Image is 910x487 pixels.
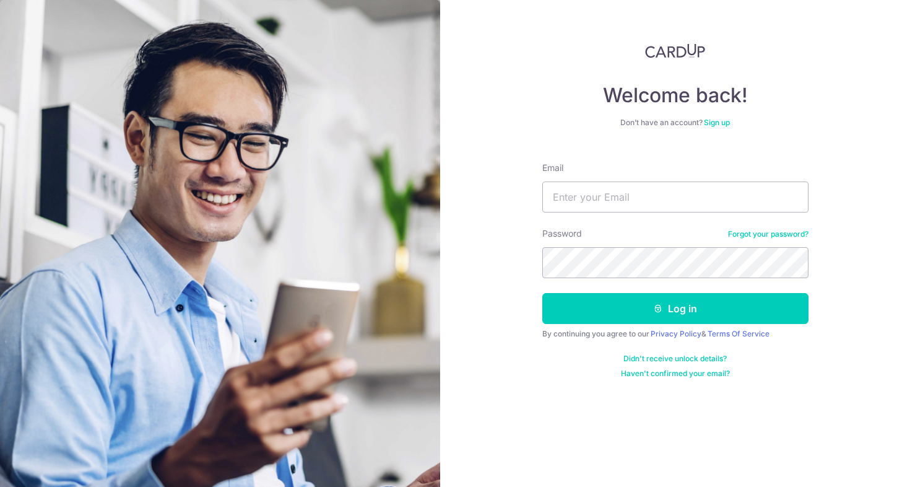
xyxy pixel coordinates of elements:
a: Terms Of Service [708,329,769,338]
div: Don’t have an account? [542,118,808,128]
a: Privacy Policy [651,329,701,338]
a: Haven't confirmed your email? [621,369,730,379]
img: CardUp Logo [645,43,706,58]
a: Sign up [704,118,730,127]
label: Password [542,227,582,240]
label: Email [542,162,563,174]
input: Enter your Email [542,182,808,213]
button: Log in [542,293,808,324]
a: Forgot your password? [728,229,808,239]
h4: Welcome back! [542,83,808,108]
a: Didn't receive unlock details? [623,354,727,364]
div: By continuing you agree to our & [542,329,808,339]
